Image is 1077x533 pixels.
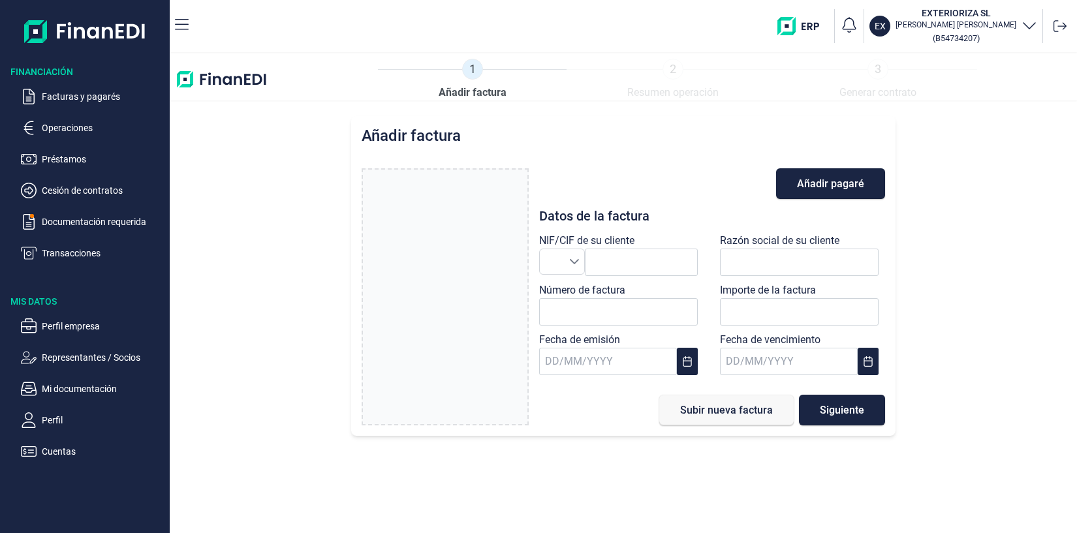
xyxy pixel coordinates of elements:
button: EXEXTERIORIZA SL[PERSON_NAME] [PERSON_NAME](B54734207) [869,7,1037,46]
p: Mi documentación [42,381,164,397]
label: Razón social de su cliente [720,233,839,249]
input: DD/MM/YYYY [539,348,677,375]
button: Cesión de contratos [21,183,164,198]
p: Transacciones [42,245,164,261]
p: Documentación requerida [42,214,164,230]
button: Facturas y pagarés [21,89,164,104]
button: Choose Date [677,348,698,375]
button: Mi documentación [21,381,164,397]
p: Préstamos [42,151,164,167]
h3: EXTERIORIZA SL [896,7,1016,20]
span: Añadir factura [439,85,507,100]
button: Añadir pagaré [776,168,885,199]
button: Préstamos [21,151,164,167]
label: Fecha de emisión [539,332,620,348]
button: Representantes / Socios [21,350,164,365]
p: Perfil [42,412,164,428]
p: Cesión de contratos [42,183,164,198]
button: Perfil [21,412,164,428]
small: Copiar cif [933,33,980,43]
button: Perfil empresa [21,318,164,334]
button: Subir nueva factura [659,395,794,425]
label: NIF/CIF de su cliente [539,233,634,249]
div: Seleccione un país [569,249,584,274]
button: Operaciones [21,120,164,136]
button: Siguiente [799,395,885,425]
p: Perfil empresa [42,318,164,334]
img: Logo de aplicación [24,10,146,52]
input: DD/MM/YYYY [720,348,858,375]
label: Fecha de vencimiento [720,332,820,348]
h2: Añadir factura [362,127,461,145]
label: Número de factura [539,282,625,298]
span: Añadir pagaré [797,179,864,189]
span: Subir nueva factura [680,405,773,415]
button: Choose Date [858,348,879,375]
p: EX [875,20,886,33]
a: 1Añadir factura [439,59,507,100]
p: Operaciones [42,120,164,136]
span: 1 [462,59,483,80]
p: [PERSON_NAME] [PERSON_NAME] [896,20,1016,30]
img: Logo de aplicación [175,59,268,100]
button: Documentación requerida [21,214,164,230]
p: Facturas y pagarés [42,89,164,104]
span: Siguiente [820,405,864,415]
button: Cuentas [21,444,164,459]
button: Transacciones [21,245,164,261]
h3: Datos de la factura [539,209,885,222]
label: Importe de la factura [720,282,816,298]
img: erp [777,17,829,35]
p: Representantes / Socios [42,350,164,365]
p: Cuentas [42,444,164,459]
